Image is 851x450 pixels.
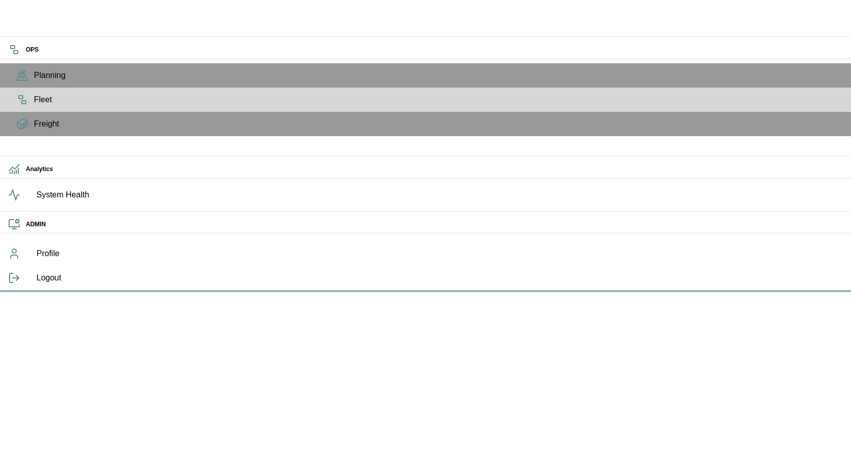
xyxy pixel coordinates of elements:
[34,94,843,106] span: Fleet
[26,165,843,174] h6: Analytics
[34,118,843,130] span: Freight
[36,272,843,284] span: Logout
[36,189,843,201] span: System Health
[36,248,843,260] span: Profile
[34,69,843,81] span: Planning
[26,220,843,229] h6: ADMIN
[26,45,843,55] h6: OPS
